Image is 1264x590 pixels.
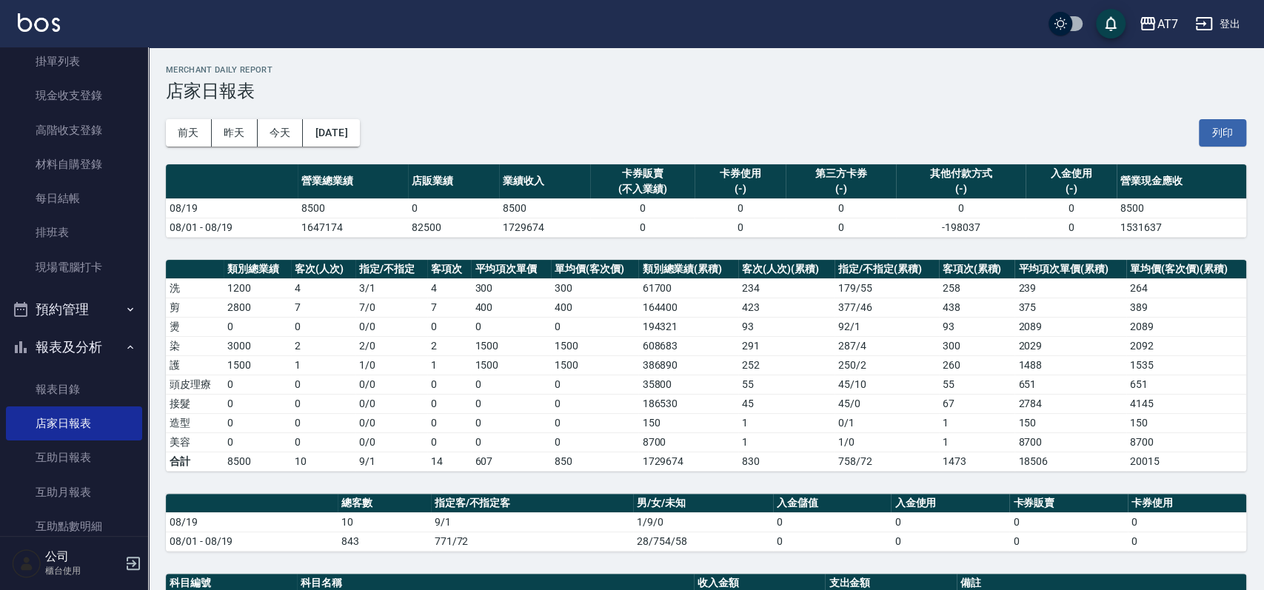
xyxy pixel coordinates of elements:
a: 互助日報表 [6,440,142,475]
th: 入金儲值 [773,494,892,513]
td: 8700 [1014,432,1126,452]
th: 客次(人次) [291,260,355,279]
td: 1 [939,413,1015,432]
a: 高階收支登錄 [6,113,142,147]
td: 0 [427,413,471,432]
button: [DATE] [303,119,359,147]
button: AT7 [1133,9,1183,39]
td: 0 [551,394,639,413]
td: 258 [939,278,1015,298]
a: 掛單列表 [6,44,142,78]
td: 850 [551,452,639,471]
td: 1 [738,413,835,432]
td: 0 / 1 [835,413,938,432]
table: a dense table [166,260,1246,472]
td: 67 [939,394,1015,413]
td: 150 [638,413,738,432]
td: 0 / 0 [355,413,427,432]
div: 卡券販賣 [594,166,691,181]
td: 4 [291,278,355,298]
th: 客項次 [427,260,471,279]
a: 現金收支登錄 [6,78,142,113]
td: 164400 [638,298,738,317]
button: 報表及分析 [6,328,142,366]
td: 0 [224,375,291,394]
td: 758/72 [835,452,938,471]
td: 1 / 0 [355,355,427,375]
button: 登出 [1189,10,1246,38]
td: 1500 [224,355,291,375]
button: 昨天 [212,119,258,147]
th: 入金使用 [891,494,1009,513]
a: 每日結帳 [6,181,142,215]
td: 4145 [1126,394,1246,413]
td: 252 [738,355,835,375]
td: 0 [891,512,1009,532]
td: 0 [408,198,499,218]
td: 0 [1009,512,1128,532]
td: 1488 [1014,355,1126,375]
td: 45 / 10 [835,375,938,394]
td: 1500 [471,336,550,355]
td: 400 [471,298,550,317]
td: 燙 [166,317,224,336]
div: AT7 [1157,15,1177,33]
td: 651 [1014,375,1126,394]
td: 287 / 4 [835,336,938,355]
td: 35800 [638,375,738,394]
a: 互助月報表 [6,475,142,509]
td: 389 [1126,298,1246,317]
td: 0 [1026,218,1117,237]
p: 櫃台使用 [45,564,121,577]
td: 08/19 [166,198,298,218]
td: 3000 [224,336,291,355]
td: 2 [427,336,471,355]
td: 0 / 0 [355,432,427,452]
td: 0 [427,317,471,336]
td: 0 [427,375,471,394]
a: 現場電腦打卡 [6,250,142,284]
td: 264 [1126,278,1246,298]
th: 類別總業績(累積) [638,260,738,279]
td: 14 [427,452,471,471]
td: 55 [939,375,1015,394]
th: 單均價(客次價)(累積) [1126,260,1246,279]
th: 卡券使用 [1128,494,1246,513]
td: 651 [1126,375,1246,394]
td: 0 [786,218,896,237]
a: 店家日報表 [6,406,142,440]
td: 20015 [1126,452,1246,471]
td: 0 [291,394,355,413]
td: 28/754/58 [633,532,772,551]
th: 營業總業績 [298,164,408,199]
th: 指定/不指定(累積) [835,260,938,279]
td: 0 [590,198,695,218]
td: 8700 [638,432,738,452]
div: 第三方卡券 [789,166,892,181]
td: 82500 [408,218,499,237]
td: 0 [773,512,892,532]
td: 2 / 0 [355,336,427,355]
td: 239 [1014,278,1126,298]
td: 186530 [638,394,738,413]
td: 300 [551,278,639,298]
td: 08/01 - 08/19 [166,532,338,551]
td: 10 [338,512,431,532]
h2: Merchant Daily Report [166,65,1246,75]
td: 438 [939,298,1015,317]
td: 0 [891,532,1009,551]
th: 客項次(累積) [939,260,1015,279]
td: 2 [291,336,355,355]
td: 0 [291,432,355,452]
a: 報表目錄 [6,372,142,406]
td: 830 [738,452,835,471]
td: 1500 [551,336,639,355]
th: 總客數 [338,494,431,513]
td: 0 [471,375,550,394]
td: 0 [291,413,355,432]
td: 4 [427,278,471,298]
td: 0 [427,432,471,452]
td: 8500 [298,198,408,218]
td: 0 [224,432,291,452]
td: 0 [551,432,639,452]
